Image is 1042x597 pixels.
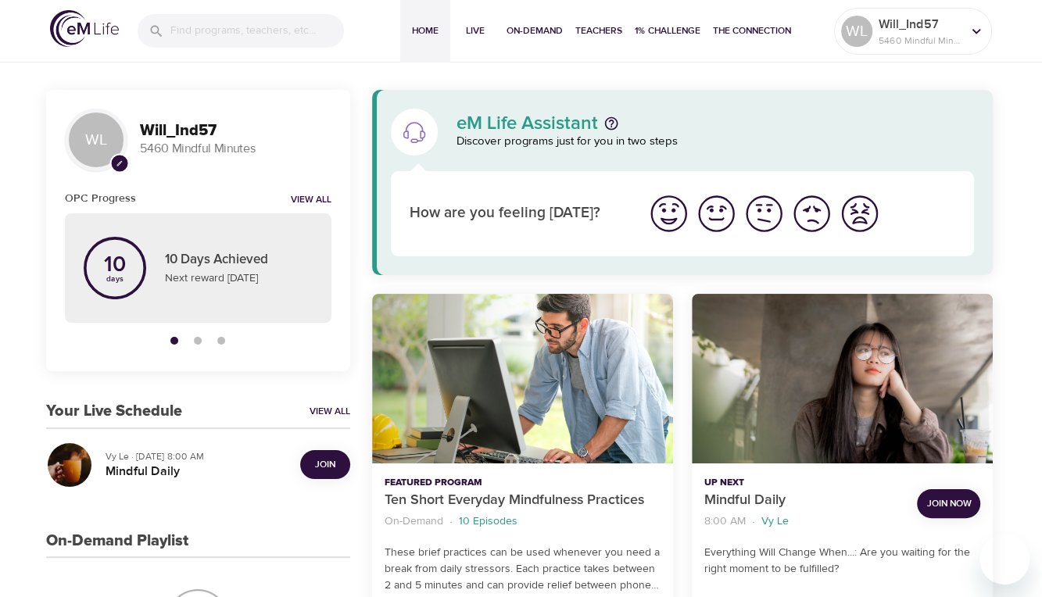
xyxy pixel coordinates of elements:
[457,114,598,133] p: eM Life Assistant
[704,513,746,530] p: 8:00 AM
[140,122,331,140] h3: Will_Ind57
[788,190,836,238] button: I'm feeling bad
[695,192,738,235] img: good
[740,190,788,238] button: I'm feeling ok
[979,534,1029,584] iframe: Button to launch messaging window
[50,10,119,47] img: logo
[310,405,350,418] a: View All
[46,402,182,420] h3: Your Live Schedule
[752,511,755,532] li: ·
[704,476,904,490] p: Up Next
[170,14,344,48] input: Find programs, teachers, etc...
[838,192,881,235] img: worst
[315,456,335,473] span: Join
[836,190,883,238] button: I'm feeling worst
[106,449,288,463] p: Vy Le · [DATE] 8:00 AM
[385,513,443,530] p: On-Demand
[372,294,673,463] button: Ten Short Everyday Mindfulness Practices
[645,190,693,238] button: I'm feeling great
[410,202,626,225] p: How are you feeling [DATE]?
[46,532,188,550] h3: On-Demand Playlist
[457,133,975,151] p: Discover programs just for you in two steps
[104,254,126,276] p: 10
[693,190,740,238] button: I'm feeling good
[402,120,427,145] img: eM Life Assistant
[106,463,288,480] h5: Mindful Daily
[385,490,661,511] p: Ten Short Everyday Mindfulness Practices
[459,513,517,530] p: 10 Episodes
[449,511,453,532] li: ·
[879,34,961,48] p: 5460 Mindful Minutes
[406,23,444,39] span: Home
[704,511,904,532] nav: breadcrumb
[790,192,833,235] img: bad
[692,294,993,463] button: Mindful Daily
[165,250,313,270] p: 10 Days Achieved
[385,545,661,594] p: These brief practices can be used whenever you need a break from daily stressors. Each practice t...
[761,513,789,530] p: Vy Le
[647,192,690,235] img: great
[104,276,126,282] p: days
[507,23,563,39] span: On-Demand
[743,192,786,235] img: ok
[926,495,971,512] span: Join Now
[457,23,494,39] span: Live
[65,109,127,171] div: WL
[635,23,700,39] span: 1% Challenge
[385,476,661,490] p: Featured Program
[879,15,961,34] p: Will_Ind57
[713,23,791,39] span: The Connection
[841,16,872,47] div: WL
[65,190,136,207] h6: OPC Progress
[704,545,980,577] p: Everything Will Change When...: Are you waiting for the right moment to be fulfilled?
[704,490,904,511] p: Mindful Daily
[165,270,313,287] p: Next reward [DATE]
[917,489,980,518] button: Join Now
[140,140,331,158] p: 5460 Mindful Minutes
[575,23,622,39] span: Teachers
[385,511,661,532] nav: breadcrumb
[291,194,331,207] a: View all notifications
[300,450,350,479] button: Join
